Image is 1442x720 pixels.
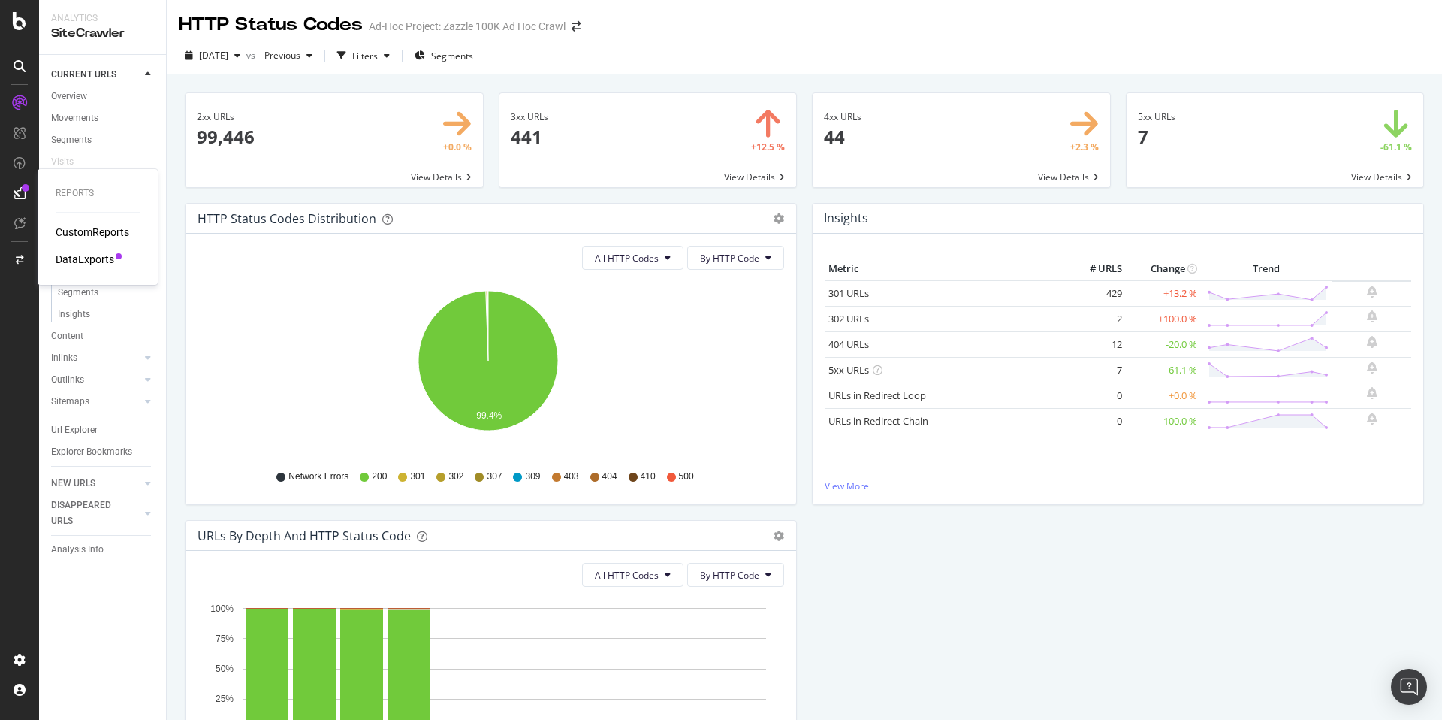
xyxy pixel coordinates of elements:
text: 99.4% [476,410,502,421]
div: SiteCrawler [51,25,154,42]
span: By HTTP Code [700,252,759,265]
td: -61.1 % [1126,357,1201,383]
div: Url Explorer [51,422,98,438]
a: NEW URLS [51,476,140,492]
td: 2 [1066,306,1126,331]
span: 500 [679,470,694,483]
td: +100.0 % [1126,306,1201,331]
div: Inlinks [51,350,77,366]
th: Change [1126,258,1201,280]
a: Insights [58,307,155,322]
a: DataExports [56,252,114,267]
a: Segments [58,285,155,301]
h4: Insights [824,208,868,228]
span: 404 [602,470,617,483]
a: View More [825,479,1411,492]
div: Visits [51,154,74,170]
span: vs [246,49,258,62]
span: Previous [258,49,300,62]
a: Overview [51,89,155,104]
svg: A chart. [198,282,779,456]
td: 0 [1066,383,1126,408]
td: 12 [1066,331,1126,357]
a: Visits [51,154,89,170]
td: 429 [1066,280,1126,307]
a: CustomReports [56,225,129,240]
a: 301 URLs [828,286,869,300]
a: DISAPPEARED URLS [51,498,140,529]
div: bell-plus [1367,387,1377,399]
div: bell-plus [1367,336,1377,348]
button: Filters [331,44,396,68]
div: Ad-Hoc Project: Zazzle 100K Ad Hoc Crawl [369,19,566,34]
div: Content [51,328,83,344]
a: URLs in Redirect Loop [828,389,926,402]
div: Segments [51,132,92,148]
a: URLs in Redirect Chain [828,414,928,428]
div: gear [774,531,784,541]
div: Outlinks [51,372,84,388]
button: All HTTP Codes [582,246,683,270]
span: 301 [410,470,425,483]
div: Filters [352,50,378,62]
div: bell-plus [1367,286,1377,298]
div: bell-plus [1367,310,1377,322]
a: Analysis Info [51,542,155,558]
button: Previous [258,44,318,68]
div: URLs by Depth and HTTP Status Code [198,528,411,543]
a: 302 URLs [828,312,869,325]
td: -100.0 % [1126,408,1201,434]
div: Open Intercom Messenger [1391,669,1427,705]
a: 5xx URLs [828,363,869,377]
th: Metric [825,258,1066,280]
button: [DATE] [179,44,246,68]
span: All HTTP Codes [595,569,659,582]
text: 50% [216,664,234,674]
th: Trend [1201,258,1332,280]
div: DISAPPEARED URLS [51,498,127,529]
a: Sitemaps [51,394,140,410]
div: Sitemaps [51,394,89,410]
span: 410 [641,470,656,483]
div: CURRENT URLS [51,67,116,83]
span: 403 [564,470,579,483]
div: gear [774,213,784,224]
div: arrow-right-arrow-left [572,21,581,32]
button: All HTTP Codes [582,563,683,587]
a: Outlinks [51,372,140,388]
div: Reports [56,187,140,200]
td: +0.0 % [1126,383,1201,408]
div: bell-plus [1367,362,1377,374]
div: HTTP Status Codes Distribution [198,211,376,226]
span: 2025 Sep. 12th [199,49,228,62]
div: Overview [51,89,87,104]
td: -20.0 % [1126,331,1201,357]
td: 0 [1066,408,1126,434]
span: Network Errors [288,470,348,483]
a: Url Explorer [51,422,155,438]
div: Insights [58,307,90,322]
button: By HTTP Code [687,246,784,270]
span: 307 [487,470,502,483]
a: Movements [51,110,155,126]
text: 25% [216,694,234,705]
span: 302 [448,470,463,483]
span: 309 [525,470,540,483]
div: Movements [51,110,98,126]
div: HTTP Status Codes [179,12,363,38]
span: Segments [431,50,473,62]
div: Analytics [51,12,154,25]
div: Explorer Bookmarks [51,444,132,460]
td: +13.2 % [1126,280,1201,307]
div: Analysis Info [51,542,104,558]
a: Explorer Bookmarks [51,444,155,460]
td: 7 [1066,357,1126,383]
text: 100% [210,604,234,614]
span: By HTTP Code [700,569,759,582]
a: Segments [51,132,155,148]
a: Inlinks [51,350,140,366]
a: Content [51,328,155,344]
